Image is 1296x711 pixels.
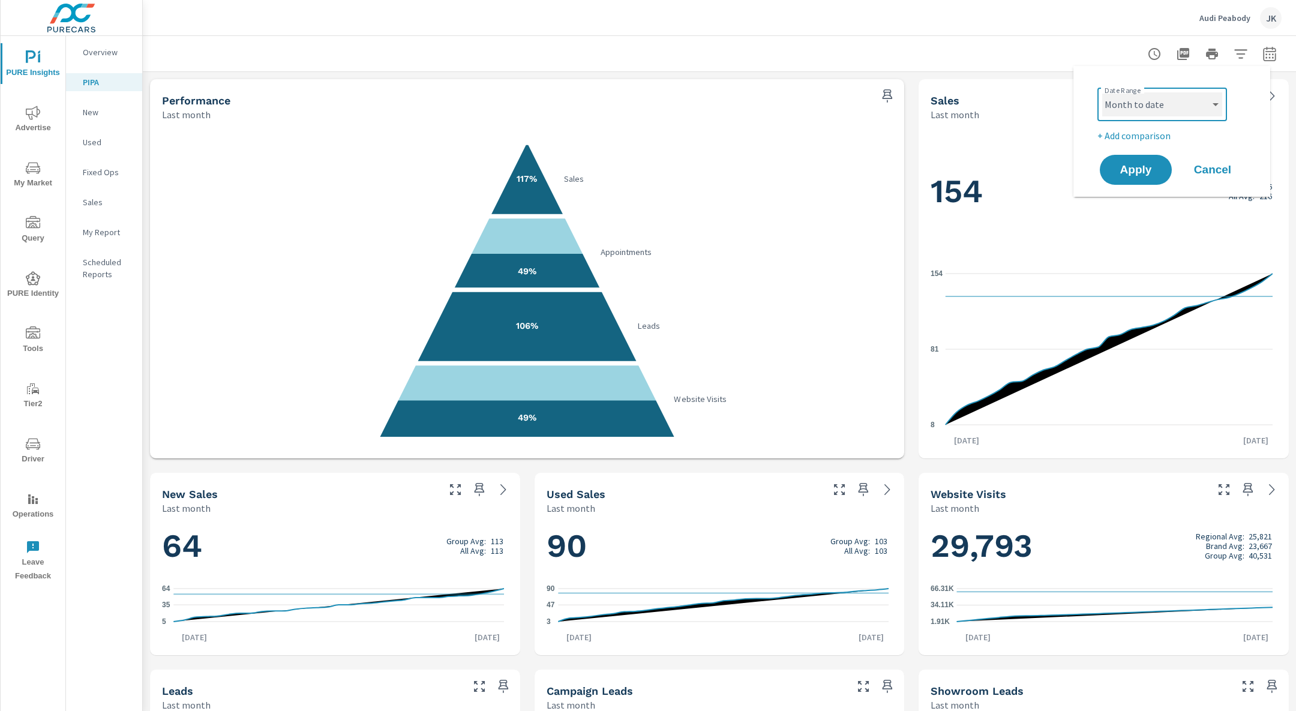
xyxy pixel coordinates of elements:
[83,256,133,280] p: Scheduled Reports
[564,173,584,184] text: Sales
[1229,191,1255,201] p: All Avg:
[547,617,551,626] text: 3
[4,437,62,466] span: Driver
[4,382,62,411] span: Tier2
[878,86,897,106] span: Save this to your personalized report
[931,107,979,122] p: Last month
[674,394,727,404] text: Website Visits
[875,536,887,546] p: 103
[4,50,62,80] span: PURE Insights
[1100,155,1172,185] button: Apply
[494,677,513,696] span: Save this to your personalized report
[1262,480,1282,499] a: See more details in report
[830,536,870,546] p: Group Avg:
[878,480,897,499] a: See more details in report
[931,421,935,429] text: 8
[460,546,486,556] p: All Avg:
[1235,631,1277,643] p: [DATE]
[470,677,489,696] button: Make Fullscreen
[470,480,489,499] span: Save this to your personalized report
[931,617,950,626] text: 1.91K
[162,685,193,697] h5: Leads
[83,46,133,58] p: Overview
[4,161,62,190] span: My Market
[466,631,508,643] p: [DATE]
[162,94,230,107] h5: Performance
[1,36,65,588] div: nav menu
[931,94,959,107] h5: Sales
[931,501,979,515] p: Last month
[162,501,211,515] p: Last month
[518,266,536,277] text: 49%
[547,601,555,609] text: 47
[931,269,943,278] text: 154
[83,226,133,238] p: My Report
[1249,532,1272,541] p: 25,821
[946,434,988,446] p: [DATE]
[446,536,486,546] p: Group Avg:
[931,584,954,593] text: 66.31K
[1260,7,1282,29] div: JK
[162,107,211,122] p: Last month
[1196,532,1244,541] p: Regional Avg:
[83,196,133,208] p: Sales
[547,526,893,566] h1: 90
[844,546,870,556] p: All Avg:
[878,677,897,696] span: Save this to your personalized report
[931,345,939,353] text: 81
[1262,677,1282,696] span: Save this to your personalized report
[931,601,954,610] text: 34.11K
[1200,42,1224,66] button: Print Report
[547,584,555,593] text: 90
[875,546,887,556] p: 103
[66,253,142,283] div: Scheduled Reports
[66,193,142,211] div: Sales
[1205,551,1244,560] p: Group Avg:
[1238,480,1258,499] span: Save this to your personalized report
[491,536,503,546] p: 113
[162,617,166,626] text: 5
[931,171,1277,212] h1: 154
[517,173,538,184] text: 117%
[1229,42,1253,66] button: Apply Filters
[1112,164,1160,175] span: Apply
[4,492,62,521] span: Operations
[83,136,133,148] p: Used
[173,631,215,643] p: [DATE]
[1171,42,1195,66] button: "Export Report to PDF"
[66,163,142,181] div: Fixed Ops
[854,677,873,696] button: Make Fullscreen
[547,501,595,515] p: Last month
[4,271,62,301] span: PURE Identity
[854,480,873,499] span: Save this to your personalized report
[850,631,892,643] p: [DATE]
[162,601,170,609] text: 35
[1249,541,1272,551] p: 23,667
[162,526,508,566] h1: 64
[66,73,142,91] div: PIPA
[1214,480,1234,499] button: Make Fullscreen
[162,584,170,593] text: 64
[446,480,465,499] button: Make Fullscreen
[1259,191,1272,201] p: 216
[516,320,538,331] text: 106%
[4,540,62,583] span: Leave Feedback
[162,488,218,500] h5: New Sales
[830,480,849,499] button: Make Fullscreen
[957,631,999,643] p: [DATE]
[66,103,142,121] div: New
[547,685,633,697] h5: Campaign Leads
[547,488,605,500] h5: Used Sales
[1199,13,1250,23] p: Audi Peabody
[83,106,133,118] p: New
[4,326,62,356] span: Tools
[518,412,536,423] text: 49%
[4,216,62,245] span: Query
[931,526,1277,566] h1: 29,793
[66,43,142,61] div: Overview
[4,106,62,135] span: Advertise
[494,480,513,499] a: See more details in report
[558,631,600,643] p: [DATE]
[1097,128,1251,143] p: + Add comparison
[1177,155,1249,185] button: Cancel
